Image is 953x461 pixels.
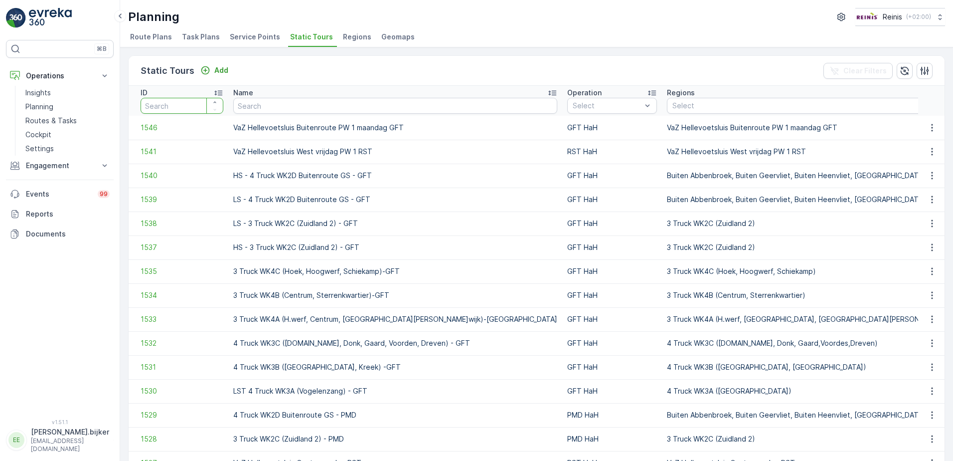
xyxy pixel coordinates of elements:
[141,64,194,78] p: Static Tours
[128,9,179,25] p: Planning
[233,242,557,252] p: HS - 3 Truck WK2C (Zuidland 2) - GFT
[8,432,24,448] div: EE
[26,161,94,171] p: Engagement
[6,204,114,224] a: Reports
[141,314,223,324] a: 1533
[141,410,223,420] span: 1529
[290,32,333,42] span: Static Tours
[567,386,657,396] p: GFT HaH
[21,142,114,156] a: Settings
[21,86,114,100] a: Insights
[97,45,107,53] p: ⌘B
[141,219,223,229] a: 1538
[567,266,657,276] p: GFT HaH
[567,290,657,300] p: GFT HaH
[141,147,223,157] a: 1541
[823,63,893,79] button: Clear Filters
[233,338,557,348] p: 4 Truck WK3C ([DOMAIN_NAME], Donk, Gaard, Voorden, Dreven) - GFT
[567,410,657,420] p: PMD HaH
[233,98,557,114] input: Search
[31,437,109,453] p: [EMAIL_ADDRESS][DOMAIN_NAME]
[567,123,657,133] p: GFT HaH
[6,156,114,176] button: Engagement
[567,434,657,444] p: PMD HaH
[25,116,77,126] p: Routes & Tasks
[883,12,902,22] p: Reinis
[233,314,557,324] p: 3 Truck WK4A (H.werf, Centrum, [GEOGRAPHIC_DATA][PERSON_NAME]wijk)-[GEOGRAPHIC_DATA]
[141,242,223,252] a: 1537
[567,171,657,181] p: GFT HaH
[25,130,51,140] p: Cockpit
[855,8,945,26] button: Reinis(+02:00)
[233,386,557,396] p: LST 4 Truck WK3A (Vogelenzang) - GFT
[141,195,223,205] span: 1539
[855,11,879,22] img: Reinis-Logo-Vrijstaand_Tekengebied-1-copy2_aBO4n7j.png
[6,224,114,244] a: Documents
[567,362,657,372] p: GFT HaH
[141,434,223,444] a: 1528
[25,144,54,154] p: Settings
[25,88,51,98] p: Insights
[233,195,557,205] p: LS - 4 Truck WK2D Buitenroute GS - GFT
[6,184,114,204] a: Events99
[230,32,280,42] span: Service Points
[573,101,641,111] p: Select
[6,66,114,86] button: Operations
[25,102,53,112] p: Planning
[233,362,557,372] p: 4 Truck WK3B ([GEOGRAPHIC_DATA], Kreek) -GFT
[26,71,94,81] p: Operations
[21,114,114,128] a: Routes & Tasks
[141,98,223,114] input: Search
[26,209,110,219] p: Reports
[141,123,223,133] a: 1546
[21,128,114,142] a: Cockpit
[141,338,223,348] a: 1532
[233,219,557,229] p: LS - 3 Truck WK2C (Zuidland 2) - GFT
[29,8,72,28] img: logo_light-DOdMpM7g.png
[343,32,371,42] span: Regions
[233,434,557,444] p: 3 Truck WK2C (Zuidland 2) - PMD
[6,427,114,453] button: EE[PERSON_NAME].bijker[EMAIL_ADDRESS][DOMAIN_NAME]
[141,362,223,372] a: 1531
[233,171,557,181] p: HS - 4 Truck WK2D Buitenroute GS - GFT
[233,147,557,157] p: VaZ Hellevoetsluis West vrijdag PW 1 RST
[214,65,228,75] p: Add
[21,100,114,114] a: Planning
[567,88,602,98] p: Operation
[567,314,657,324] p: GFT HaH
[567,242,657,252] p: GFT HaH
[567,195,657,205] p: GFT HaH
[141,266,223,276] a: 1535
[667,88,695,98] p: Regions
[31,427,109,437] p: [PERSON_NAME].bijker
[141,171,223,181] a: 1540
[130,32,172,42] span: Route Plans
[233,290,557,300] p: 3 Truck WK4B (Centrum, Sterrenkwartier)-GFT
[6,419,114,425] span: v 1.51.1
[233,123,557,133] p: VaZ Hellevoetsluis Buitenroute PW 1 maandag GFT
[141,290,223,300] a: 1534
[233,266,557,276] p: 3 Truck WK4C (Hoek, Hoogwerf, Schiekamp)-GFT
[182,32,220,42] span: Task Plans
[100,190,108,198] p: 99
[843,66,887,76] p: Clear Filters
[233,88,253,98] p: Name
[6,8,26,28] img: logo
[141,386,223,396] a: 1530
[906,13,931,21] p: ( +02:00 )
[567,219,657,229] p: GFT HaH
[567,147,657,157] p: RST HaH
[233,410,557,420] p: 4 Truck WK2D Buitenroute GS - PMD
[141,88,148,98] p: ID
